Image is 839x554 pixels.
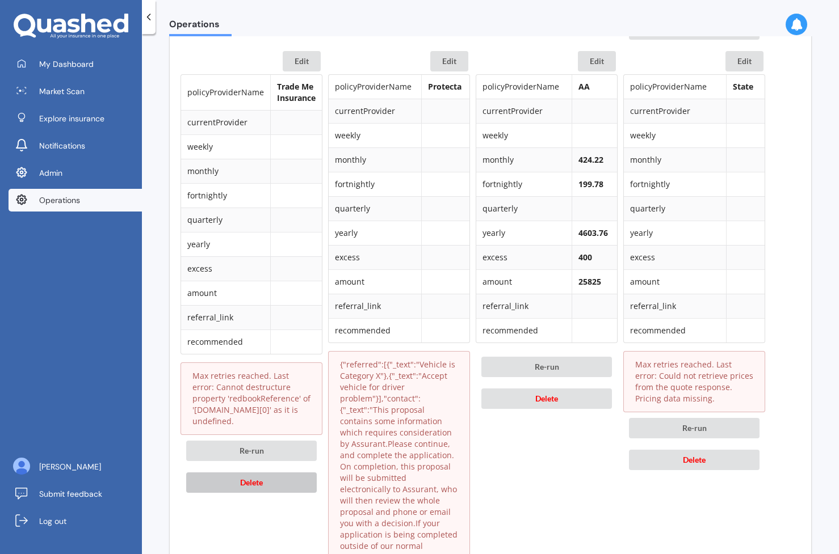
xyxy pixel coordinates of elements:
[476,147,572,172] td: monthly
[329,123,421,147] td: weekly
[329,221,421,245] td: yearly
[428,81,462,92] b: Protecta
[181,208,270,232] td: quarterly
[481,357,612,377] button: Re-run
[181,256,270,281] td: excess
[624,123,726,147] td: weekly
[181,329,270,354] td: recommended
[629,450,760,470] button: Delete
[329,318,421,342] td: recommended
[476,123,572,147] td: weekly
[9,107,142,130] a: Explore insurance
[329,245,421,269] td: excess
[181,232,270,256] td: yearly
[181,134,270,159] td: weekly
[181,159,270,183] td: monthly
[329,269,421,294] td: amount
[578,51,616,71] button: Edit
[578,179,603,189] b: 199.78
[476,294,572,318] td: referral_link
[535,394,558,403] span: Delete
[39,58,94,70] span: My Dashboard
[181,110,270,134] td: currentProvider
[169,19,232,34] span: Operations
[624,99,726,123] td: currentProvider
[39,515,66,527] span: Log out
[181,281,270,305] td: amount
[733,81,753,92] b: State
[624,147,726,172] td: monthly
[476,245,572,269] td: excess
[181,183,270,208] td: fortnightly
[430,51,468,71] button: Edit
[277,81,316,103] b: Trade Me Insurance
[476,172,572,196] td: fortnightly
[39,140,85,151] span: Notifications
[725,51,764,71] button: Edit
[9,134,142,157] a: Notifications
[624,75,726,99] td: policyProviderName
[578,276,601,287] b: 25825
[629,418,760,438] button: Re-run
[624,294,726,318] td: referral_link
[578,81,590,92] b: AA
[39,461,101,472] span: [PERSON_NAME]
[9,455,142,478] a: [PERSON_NAME]
[476,75,572,99] td: policyProviderName
[329,294,421,318] td: referral_link
[283,51,321,71] button: Edit
[624,196,726,221] td: quarterly
[476,318,572,342] td: recommended
[9,162,142,184] a: Admin
[635,359,753,404] p: Max retries reached. Last error: Could not retrieve prices from the quote response. Pricing data ...
[9,483,142,505] a: Submit feedback
[476,196,572,221] td: quarterly
[624,318,726,342] td: recommended
[192,370,311,427] p: Max retries reached. Last error: Cannot destructure property 'redbookReference' of '[DOMAIN_NAME]...
[181,75,270,110] td: policyProviderName
[578,227,608,238] b: 4603.76
[476,221,572,245] td: yearly
[481,388,612,409] button: Delete
[39,86,85,97] span: Market Scan
[9,189,142,212] a: Operations
[13,458,30,475] img: ALV-UjU6YHOUIM1AGx_4vxbOkaOq-1eqc8a3URkVIJkc_iWYmQ98kTe7fc9QMVOBV43MoXmOPfWPN7JjnmUwLuIGKVePaQgPQ...
[329,196,421,221] td: quarterly
[683,455,706,464] span: Delete
[578,252,592,263] b: 400
[476,269,572,294] td: amount
[39,488,102,500] span: Submit feedback
[39,194,80,206] span: Operations
[624,172,726,196] td: fortnightly
[186,441,317,461] button: Re-run
[186,472,317,493] button: Delete
[9,53,142,75] a: My Dashboard
[240,477,263,487] span: Delete
[329,75,421,99] td: policyProviderName
[624,221,726,245] td: yearly
[39,167,62,179] span: Admin
[329,147,421,172] td: monthly
[329,99,421,123] td: currentProvider
[329,172,421,196] td: fortnightly
[39,113,104,124] span: Explore insurance
[476,99,572,123] td: currentProvider
[181,305,270,329] td: referral_link
[578,154,603,165] b: 424.22
[624,269,726,294] td: amount
[624,245,726,269] td: excess
[9,80,142,103] a: Market Scan
[9,510,142,532] a: Log out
